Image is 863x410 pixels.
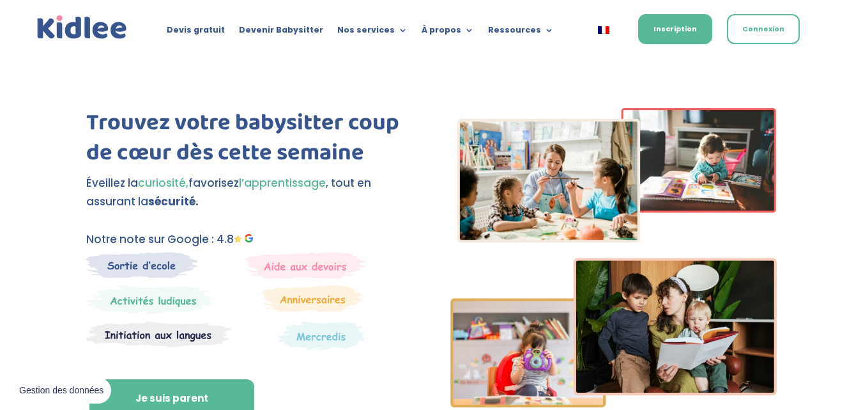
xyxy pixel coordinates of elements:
a: Inscription [638,14,712,44]
a: Nos services [337,26,408,40]
a: Kidlee Logo [34,13,130,42]
button: Gestion des données [11,377,111,404]
a: À propos [422,26,474,40]
img: logo_kidlee_bleu [34,13,130,42]
img: weekends [245,252,365,279]
h1: Trouvez votre babysitter coup de cœur dès cette semaine [86,108,413,175]
img: Sortie decole [86,252,198,278]
p: Notre note sur Google : 4.8 [86,230,413,249]
a: Devenir Babysitter [239,26,323,40]
span: curiosité, [138,175,188,191]
span: l’apprentissage [239,175,326,191]
strong: sécurité. [148,194,199,209]
a: Ressources [488,26,554,40]
img: Anniversaire [263,285,362,312]
img: Atelier thematique [86,321,231,348]
a: Connexion [727,14,800,44]
img: Thematique [279,321,365,351]
span: Gestion des données [19,385,103,397]
a: Devis gratuit [167,26,225,40]
img: Français [598,26,609,34]
img: Mercredi [86,285,213,315]
p: Éveillez la favorisez , tout en assurant la [86,174,413,211]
